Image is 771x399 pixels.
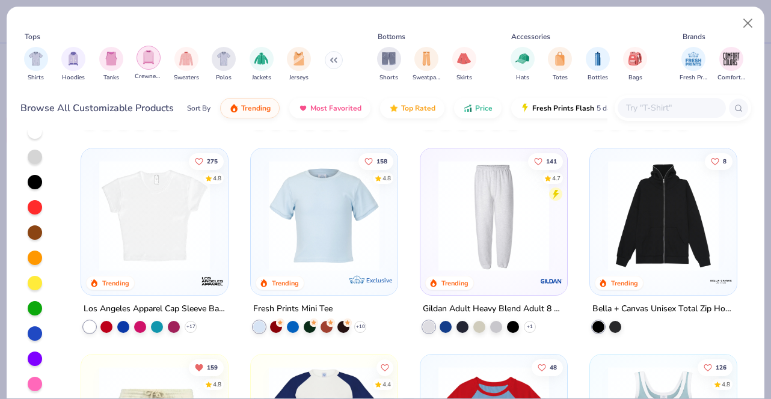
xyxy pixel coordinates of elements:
[135,72,162,81] span: Crewnecks
[717,47,745,82] div: filter for Comfort Colors
[366,276,392,284] span: Exclusive
[250,47,274,82] div: filter for Jackets
[377,47,401,82] button: filter button
[67,52,80,65] img: Hoodies Image
[553,73,568,82] span: Totes
[28,73,44,82] span: Shirts
[289,73,309,82] span: Jerseys
[588,73,608,82] span: Bottles
[432,160,555,271] img: 13b9c606-79b1-4059-b439-68fabb1693f9
[628,52,642,65] img: Bags Image
[511,47,535,82] div: filter for Hats
[452,47,476,82] div: filter for Skirts
[379,73,398,82] span: Shorts
[553,52,567,65] img: Totes Image
[623,47,647,82] div: filter for Bags
[516,73,529,82] span: Hats
[382,52,396,65] img: Shorts Image
[212,47,236,82] button: filter button
[24,47,48,82] button: filter button
[212,47,236,82] div: filter for Polos
[189,359,224,376] button: Unlike
[174,47,199,82] button: filter button
[532,359,563,376] button: Like
[229,103,239,113] img: trending.gif
[220,98,280,118] button: Trending
[289,98,370,118] button: Most Favorited
[24,47,48,82] div: filter for Shirts
[382,380,391,389] div: 4.4
[25,31,40,42] div: Tops
[511,98,650,118] button: Fresh Prints Flash5 day delivery
[680,73,707,82] span: Fresh Prints
[382,174,391,183] div: 4.8
[454,98,502,118] button: Price
[680,47,707,82] button: filter button
[84,302,226,317] div: Los Angeles Apparel Cap Sleeve Baby Rib Crop Top
[376,158,387,164] span: 158
[389,103,399,113] img: TopRated.gif
[511,47,535,82] button: filter button
[423,302,565,317] div: Gildan Adult Heavy Blend Adult 8 Oz. 50/50 Sweatpants
[380,98,444,118] button: Top Rated
[737,12,760,35] button: Close
[683,31,705,42] div: Brands
[213,174,221,183] div: 4.8
[709,269,733,293] img: Bella + Canvas logo
[401,103,435,113] span: Top Rated
[413,47,440,82] button: filter button
[20,101,174,115] div: Browse All Customizable Products
[548,47,572,82] div: filter for Totes
[515,52,529,65] img: Hats Image
[586,47,610,82] div: filter for Bottles
[717,73,745,82] span: Comfort Colors
[684,50,702,68] img: Fresh Prints Image
[356,323,365,330] span: + 10
[625,101,717,115] input: Try "T-Shirt"
[592,302,734,317] div: Bella + Canvas Unisex Total Zip Hoodie
[413,73,440,82] span: Sweatpants
[187,103,210,114] div: Sort By
[550,364,557,370] span: 48
[142,50,155,64] img: Crewnecks Image
[698,359,733,376] button: Like
[135,46,162,81] div: filter for Crewnecks
[511,31,550,42] div: Accessories
[457,52,471,65] img: Skirts Image
[548,47,572,82] button: filter button
[552,174,561,183] div: 4.7
[539,269,564,293] img: Gildan logo
[99,47,123,82] button: filter button
[217,52,231,65] img: Polos Image
[253,302,333,317] div: Fresh Prints Mini Tee
[93,160,216,271] img: b0603986-75a5-419a-97bc-283c66fe3a23
[623,47,647,82] button: filter button
[135,47,162,82] button: filter button
[287,47,311,82] button: filter button
[378,31,405,42] div: Bottoms
[377,47,401,82] div: filter for Shorts
[527,323,533,330] span: + 1
[723,158,726,164] span: 8
[358,153,393,169] button: Like
[61,47,85,82] button: filter button
[413,47,440,82] div: filter for Sweatpants
[298,103,308,113] img: most_fav.gif
[602,160,725,271] img: b1a53f37-890a-4b9a-8962-a1b7c70e022e
[99,47,123,82] div: filter for Tanks
[186,323,195,330] span: + 17
[292,52,306,65] img: Jerseys Image
[250,47,274,82] button: filter button
[254,52,268,65] img: Jackets Image
[520,103,530,113] img: flash.gif
[174,47,199,82] div: filter for Sweaters
[717,47,745,82] button: filter button
[586,47,610,82] button: filter button
[103,73,119,82] span: Tanks
[722,380,730,389] div: 4.8
[200,269,224,293] img: Los Angeles Apparel logo
[179,52,193,65] img: Sweaters Image
[61,47,85,82] div: filter for Hoodies
[207,158,218,164] span: 275
[591,52,604,65] img: Bottles Image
